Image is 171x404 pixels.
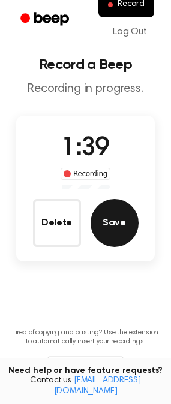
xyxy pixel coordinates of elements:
a: Log Out [101,17,159,46]
span: Contact us [7,376,164,397]
p: Recording in progress. [10,82,161,97]
h1: Record a Beep [10,58,161,72]
p: Tired of copying and pasting? Use the extension to automatically insert your recordings. [10,328,161,346]
button: Save Audio Record [91,199,139,247]
span: 1:39 [61,136,109,161]
a: Beep [12,8,80,31]
button: Delete Audio Record [33,199,81,247]
a: [EMAIL_ADDRESS][DOMAIN_NAME] [54,376,141,396]
div: Recording [61,168,110,180]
